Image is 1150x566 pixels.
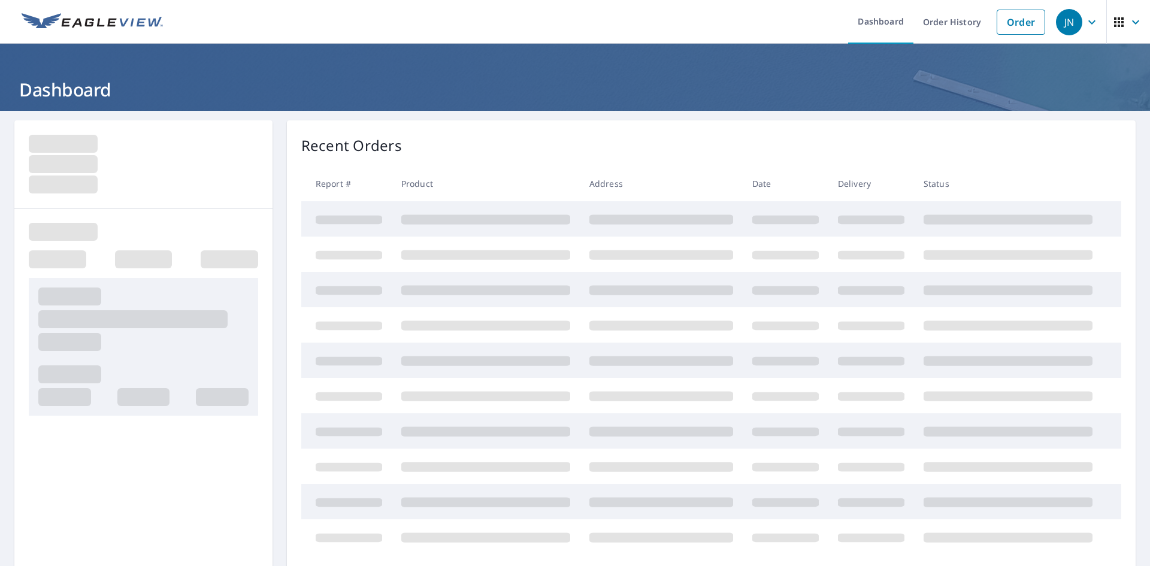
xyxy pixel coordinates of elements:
div: JN [1056,9,1082,35]
img: EV Logo [22,13,163,31]
a: Order [997,10,1045,35]
th: Delivery [828,166,914,201]
p: Recent Orders [301,135,402,156]
th: Date [743,166,828,201]
h1: Dashboard [14,77,1136,102]
th: Address [580,166,743,201]
th: Report # [301,166,392,201]
th: Product [392,166,580,201]
th: Status [914,166,1102,201]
